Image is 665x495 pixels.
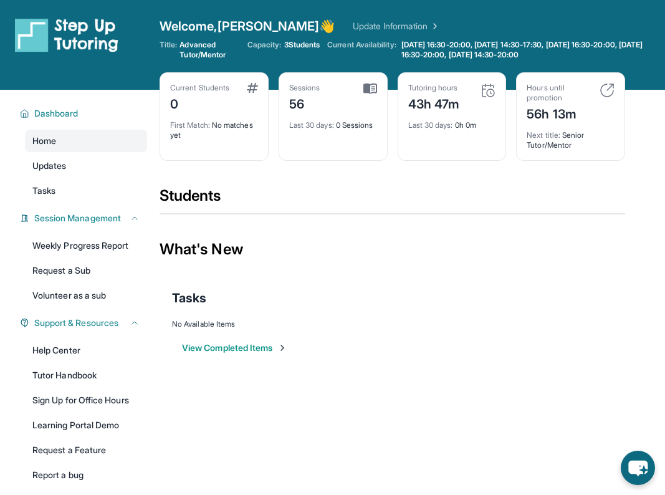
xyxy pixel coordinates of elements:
span: [DATE] 16:30-20:00, [DATE] 14:30-17:30, [DATE] 16:30-20:00, [DATE] 16:30-20:00, [DATE] 14:30-20:00 [401,40,663,60]
img: Chevron Right [428,20,440,32]
a: Home [25,130,147,152]
span: Tasks [172,289,206,307]
span: Tasks [32,185,55,197]
div: 56 [289,93,320,113]
button: chat-button [621,451,655,485]
div: Sessions [289,83,320,93]
img: card [481,83,495,98]
div: Students [160,186,625,213]
a: Update Information [353,20,440,32]
button: View Completed Items [182,342,287,354]
span: Next title : [527,130,560,140]
img: card [363,83,377,94]
span: Title: [160,40,177,60]
img: logo [15,17,118,52]
span: Advanced Tutor/Mentor [179,40,240,60]
a: Tutor Handbook [25,364,147,387]
button: Session Management [29,212,140,224]
a: Tasks [25,180,147,202]
div: Current Students [170,83,229,93]
div: No Available Items [172,319,613,329]
a: Updates [25,155,147,177]
img: card [247,83,258,93]
div: Senior Tutor/Mentor [527,123,615,150]
span: Last 30 days : [408,120,453,130]
span: Current Availability: [327,40,396,60]
a: [DATE] 16:30-20:00, [DATE] 14:30-17:30, [DATE] 16:30-20:00, [DATE] 16:30-20:00, [DATE] 14:30-20:00 [399,40,665,60]
img: card [600,83,615,98]
a: Learning Portal Demo [25,414,147,436]
span: First Match : [170,120,210,130]
a: Sign Up for Office Hours [25,389,147,411]
a: Volunteer as a sub [25,284,147,307]
button: Support & Resources [29,317,140,329]
div: 0 [170,93,229,113]
a: Help Center [25,339,147,362]
span: 3 Students [284,40,320,50]
div: Hours until promotion [527,83,592,103]
a: Request a Sub [25,259,147,282]
a: Request a Feature [25,439,147,461]
div: 0 Sessions [289,113,377,130]
span: Capacity: [247,40,282,50]
div: 0h 0m [408,113,496,130]
button: Dashboard [29,107,140,120]
span: Support & Resources [34,317,118,329]
span: Dashboard [34,107,79,120]
a: Weekly Progress Report [25,234,147,257]
span: Session Management [34,212,121,224]
div: Tutoring hours [408,83,460,93]
span: Last 30 days : [289,120,334,130]
span: Updates [32,160,67,172]
div: 43h 47m [408,93,460,113]
div: 56h 13m [527,103,592,123]
span: Welcome, [PERSON_NAME] 👋 [160,17,335,35]
div: No matches yet [170,113,258,140]
div: What's New [160,222,625,277]
a: Report a bug [25,464,147,486]
span: Home [32,135,56,147]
